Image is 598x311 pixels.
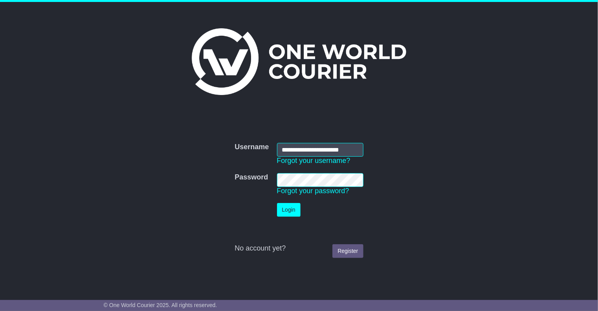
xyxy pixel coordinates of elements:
[277,187,349,195] a: Forgot your password?
[192,28,406,95] img: One World
[235,173,268,182] label: Password
[332,244,363,258] a: Register
[277,203,301,217] button: Login
[235,143,269,152] label: Username
[104,302,217,308] span: © One World Courier 2025. All rights reserved.
[277,157,350,165] a: Forgot your username?
[235,244,363,253] div: No account yet?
